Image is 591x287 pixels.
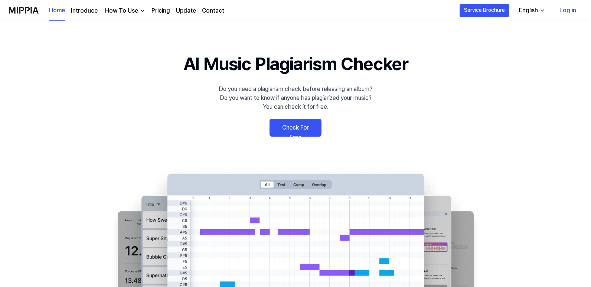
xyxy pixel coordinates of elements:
[270,119,321,137] a: Check For Free
[104,6,146,15] button: How To Use
[140,8,146,14] img: down
[517,6,539,15] div: English
[202,6,224,15] a: Contact
[49,0,65,21] a: Home
[104,6,140,15] div: How To Use
[151,6,170,15] a: Pricing
[460,4,509,17] button: Service Brochure
[183,50,408,77] h1: AI Music Plagiarism Checker
[219,85,372,111] div: Do you need a plagiarism check before releasing an album? Do you want to know if anyone has plagi...
[513,3,550,18] button: English
[71,6,98,15] a: Introduce
[176,6,196,15] a: Update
